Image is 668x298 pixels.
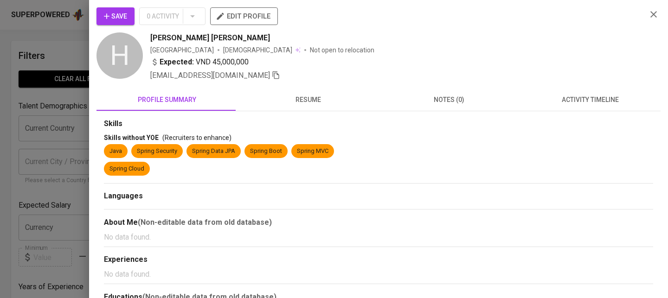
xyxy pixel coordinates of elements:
[104,11,127,22] span: Save
[210,7,278,25] button: edit profile
[104,191,653,202] div: Languages
[192,147,235,156] div: Spring Data JPA
[243,94,373,106] span: resume
[384,94,514,106] span: notes (0)
[109,147,122,156] div: Java
[150,71,270,80] span: [EMAIL_ADDRESS][DOMAIN_NAME]
[102,94,232,106] span: profile summary
[297,147,328,156] div: Spring MVC
[162,134,231,141] span: (Recruiters to enhance)
[104,134,159,141] span: Skills without YOE
[160,57,194,68] b: Expected:
[96,7,135,25] button: Save
[104,119,653,129] div: Skills
[310,45,374,55] p: Not open to relocation
[250,147,282,156] div: Spring Boot
[104,232,653,243] p: No data found.
[137,147,177,156] div: Spring Security
[96,32,143,79] div: H
[218,10,270,22] span: edit profile
[223,45,294,55] span: [DEMOGRAPHIC_DATA]
[150,45,214,55] div: [GEOGRAPHIC_DATA]
[138,218,272,227] b: (Non-editable data from old database)
[150,32,270,44] span: [PERSON_NAME] [PERSON_NAME]
[104,254,653,265] div: Experiences
[210,12,278,19] a: edit profile
[109,165,144,173] div: Spring Cloud
[525,94,655,106] span: activity timeline
[150,57,249,68] div: VND 45,000,000
[104,217,653,228] div: About Me
[104,269,653,280] p: No data found.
